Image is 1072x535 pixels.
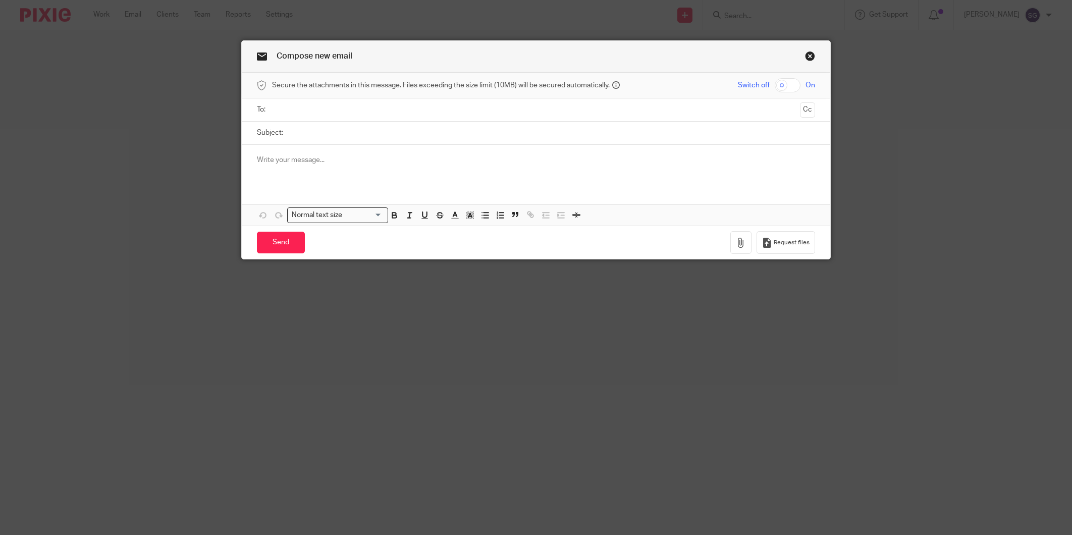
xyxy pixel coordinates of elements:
span: On [806,80,815,90]
label: To: [257,104,268,115]
button: Request files [757,231,815,254]
span: Request files [774,239,810,247]
span: Normal text size [290,210,345,221]
span: Secure the attachments in this message. Files exceeding the size limit (10MB) will be secured aut... [272,80,610,90]
button: Cc [800,102,815,118]
span: Switch off [738,80,770,90]
span: Compose new email [277,52,352,60]
a: Close this dialog window [805,51,815,65]
input: Search for option [346,210,382,221]
input: Send [257,232,305,253]
div: Search for option [287,207,388,223]
label: Subject: [257,128,283,138]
